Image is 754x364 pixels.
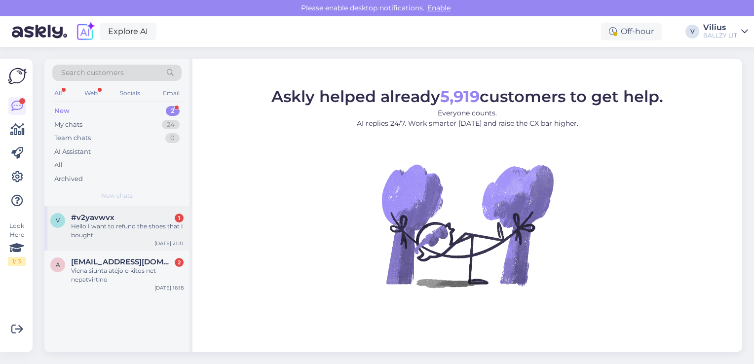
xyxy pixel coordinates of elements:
[71,266,184,284] div: Viena siunta atėjo o kitos net nepatvirtino
[54,106,70,116] div: New
[71,257,174,266] span: auguste.mockute8@gmail.com
[440,87,480,106] b: 5,919
[271,87,663,106] span: Askly helped already customers to get help.
[378,137,556,314] img: No Chat active
[61,68,124,78] span: Search customers
[71,222,184,240] div: Hello I want to refund the shoes that I bought
[161,87,182,100] div: Email
[162,120,180,130] div: 24
[424,3,453,12] span: Enable
[703,24,748,39] a: ViliusBALLZY LIT
[175,214,184,222] div: 1
[8,221,26,266] div: Look Here
[54,174,83,184] div: Archived
[154,284,184,291] div: [DATE] 16:18
[52,87,64,100] div: All
[8,257,26,266] div: 1 / 3
[118,87,142,100] div: Socials
[100,23,156,40] a: Explore AI
[54,120,82,130] div: My chats
[8,67,27,85] img: Askly Logo
[165,133,180,143] div: 0
[71,213,114,222] span: #v2yavwvx
[75,21,96,42] img: explore-ai
[271,108,663,129] p: Everyone counts. AI replies 24/7. Work smarter [DATE] and raise the CX bar higher.
[54,160,63,170] div: All
[703,24,737,32] div: Vilius
[54,133,91,143] div: Team chats
[703,32,737,39] div: BALLZY LIT
[175,258,184,267] div: 2
[56,217,60,224] span: v
[601,23,662,40] div: Off-hour
[166,106,180,116] div: 2
[82,87,100,100] div: Web
[101,191,133,200] span: New chats
[154,240,184,247] div: [DATE] 21:31
[56,261,60,268] span: a
[685,25,699,38] div: V
[54,147,91,157] div: AI Assistant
